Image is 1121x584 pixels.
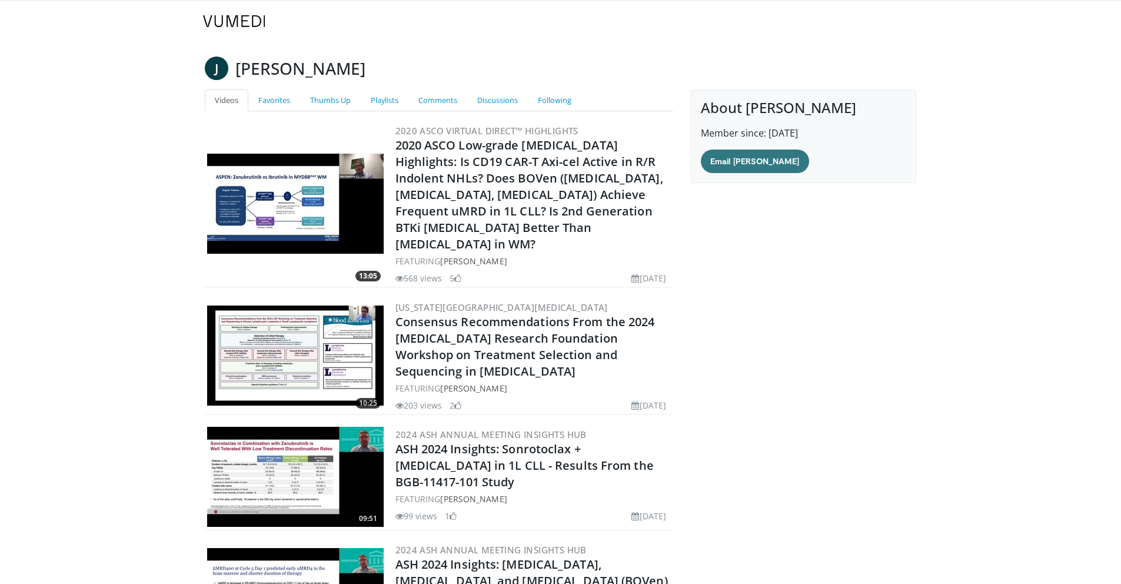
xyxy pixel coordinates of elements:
[207,154,384,254] a: 13:05
[528,89,581,111] a: Following
[395,441,654,490] a: ASH 2024 Insights: Sonrotoclax + [MEDICAL_DATA] in 1L CLL - Results From the BGB-11417-101 Study
[203,15,265,27] img: VuMedi Logo
[467,89,528,111] a: Discussions
[395,510,438,522] li: 99 views
[395,399,443,412] li: 203 views
[395,382,671,394] div: FEATURING
[450,272,461,284] li: 5
[248,89,300,111] a: Favorites
[395,137,663,252] a: 2020 ASCO Low-grade [MEDICAL_DATA] Highlights: Is CD19 CAR-T Axi-cel Active in R/R Indolent NHLs?...
[395,301,608,313] a: [US_STATE][GEOGRAPHIC_DATA][MEDICAL_DATA]
[205,89,248,111] a: Videos
[701,150,809,173] a: Email [PERSON_NAME]
[355,398,381,409] span: 10:25
[440,493,507,505] a: [PERSON_NAME]
[701,126,906,140] p: Member since: [DATE]
[440,255,507,267] a: [PERSON_NAME]
[205,57,228,80] a: J
[440,383,507,394] a: [PERSON_NAME]
[701,99,906,117] h4: About [PERSON_NAME]
[355,513,381,524] span: 09:51
[395,255,671,267] div: FEATURING
[395,544,587,556] a: 2024 ASH Annual Meeting Insights Hub
[395,493,671,505] div: FEATURING
[450,399,461,412] li: 2
[395,125,578,137] a: 2020 ASCO Virtual Direct™ Highlights
[355,271,381,281] span: 13:05
[207,306,384,406] img: 4d49c80a-235f-42d4-bb22-46eafefbf12e.300x170_q85_crop-smart_upscale.jpg
[395,314,655,379] a: Consensus Recommendations From the 2024 [MEDICAL_DATA] Research Foundation Workshop on Treatment ...
[395,429,587,440] a: 2024 ASH Annual Meeting Insights Hub
[207,427,384,527] a: 09:51
[300,89,361,111] a: Thumbs Up
[207,154,384,254] img: a9261f32-9112-44a9-8690-62ab1bae28c1.300x170_q85_crop-smart_upscale.jpg
[631,272,666,284] li: [DATE]
[235,57,365,80] h3: [PERSON_NAME]
[445,510,457,522] li: 1
[631,399,666,412] li: [DATE]
[207,306,384,406] a: 10:25
[395,272,443,284] li: 568 views
[631,510,666,522] li: [DATE]
[207,427,384,527] img: 37d589aa-9f23-4527-8fcd-09a04d65f543.300x170_q85_crop-smart_upscale.jpg
[408,89,467,111] a: Comments
[361,89,408,111] a: Playlists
